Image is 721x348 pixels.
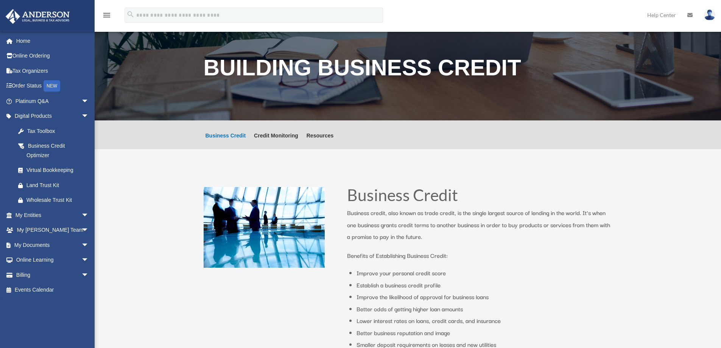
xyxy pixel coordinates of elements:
li: Lower interest rates on loans, credit cards, and insurance [357,315,612,327]
img: Anderson Advisors Platinum Portal [3,9,72,24]
li: Establish a business credit profile [357,279,612,291]
li: Improve your personal credit score [357,267,612,279]
div: Virtual Bookkeeping [26,165,91,175]
li: Improve the likelihood of approval for business loans [357,291,612,303]
li: Better business reputation and image [357,327,612,339]
span: arrow_drop_down [81,237,97,253]
a: Credit Monitoring [254,133,298,149]
span: arrow_drop_down [81,94,97,109]
img: User Pic [704,9,715,20]
span: arrow_drop_down [81,208,97,223]
a: Home [5,33,100,48]
img: business people talking in office [204,187,325,268]
a: Billingarrow_drop_down [5,267,100,282]
h1: Business Credit [347,187,612,207]
a: My Entitiesarrow_drop_down [5,208,100,223]
p: Business credit, also known as trade credit, is the single largest source of lending in the world... [347,207,612,250]
li: Better odds of getting higher loan amounts [357,303,612,315]
a: Land Trust Kit [11,178,100,193]
a: Order StatusNEW [5,78,100,94]
div: Land Trust Kit [26,181,91,190]
span: arrow_drop_down [81,223,97,238]
a: Business Credit [206,133,246,149]
div: Wholesale Trust Kit [26,195,91,205]
a: Digital Productsarrow_drop_down [5,109,100,124]
a: My Documentsarrow_drop_down [5,237,100,253]
h1: Building Business Credit [204,57,612,83]
a: Online Ordering [5,48,100,64]
div: Tax Toolbox [26,126,91,136]
a: menu [102,13,111,20]
span: arrow_drop_down [81,253,97,268]
span: arrow_drop_down [81,109,97,124]
span: arrow_drop_down [81,267,97,283]
a: Tax Toolbox [11,123,100,139]
a: Wholesale Trust Kit [11,193,100,208]
a: My [PERSON_NAME] Teamarrow_drop_down [5,223,100,238]
div: NEW [44,80,60,92]
i: search [126,10,135,19]
a: Business Credit Optimizer [11,139,97,163]
a: Tax Organizers [5,63,100,78]
div: Business Credit Optimizer [26,141,87,160]
a: Platinum Q&Aarrow_drop_down [5,94,100,109]
a: Events Calendar [5,282,100,298]
i: menu [102,11,111,20]
a: Virtual Bookkeeping [11,163,100,178]
a: Resources [307,133,334,149]
p: Benefits of Establishing Business Credit: [347,250,612,262]
a: Online Learningarrow_drop_down [5,253,100,268]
